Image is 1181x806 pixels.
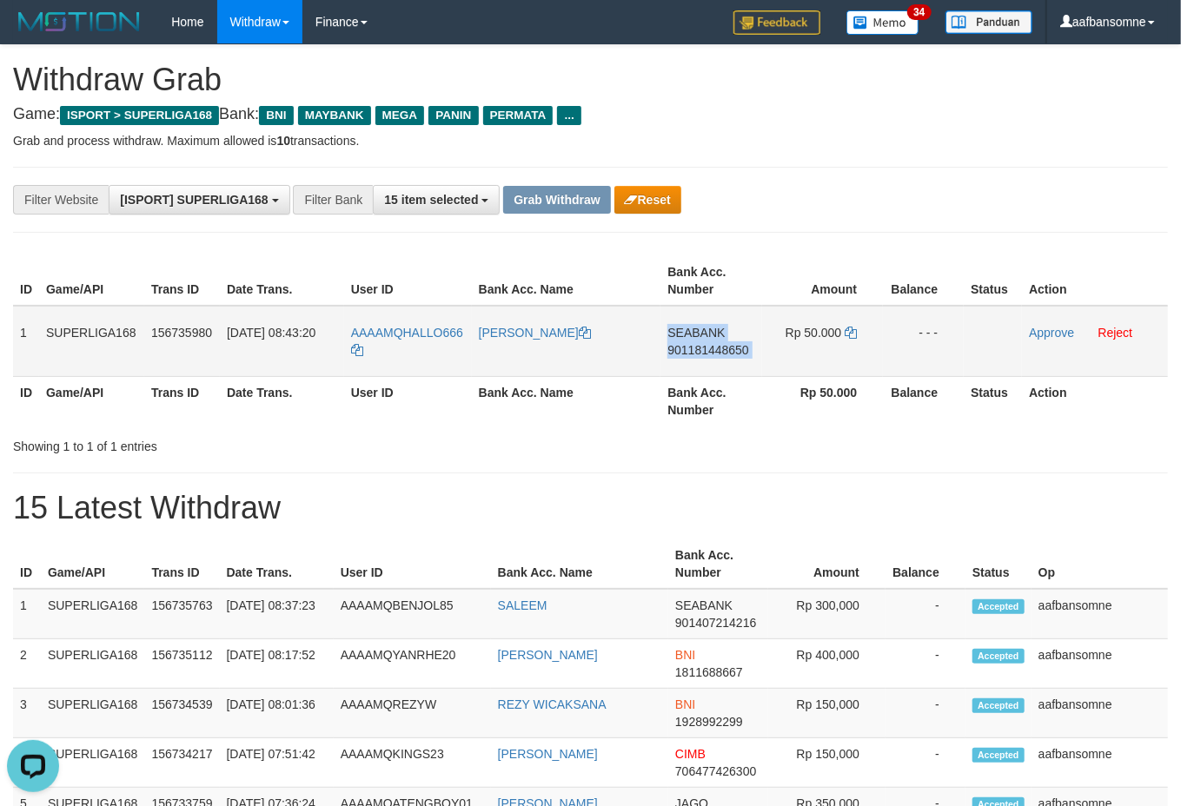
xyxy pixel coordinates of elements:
[41,689,145,738] td: SUPERLIGA168
[144,689,219,738] td: 156734539
[334,689,491,738] td: AAAAMQREZYW
[220,376,344,426] th: Date Trans.
[384,193,478,207] span: 15 item selected
[144,376,220,426] th: Trans ID
[220,256,344,306] th: Date Trans.
[351,326,463,357] a: AAAAMQHALLO666
[503,186,610,214] button: Grab Withdraw
[144,539,219,589] th: Trans ID
[13,639,41,689] td: 2
[762,256,883,306] th: Amount
[965,539,1032,589] th: Status
[144,639,219,689] td: 156735112
[945,10,1032,34] img: panduan.png
[886,589,965,639] td: -
[972,748,1025,763] span: Accepted
[886,639,965,689] td: -
[39,256,144,306] th: Game/API
[675,715,743,729] span: Copy 1928992299 to clipboard
[786,326,842,340] span: Rp 50.000
[144,738,219,788] td: 156734217
[60,106,219,125] span: ISPORT > SUPERLIGA168
[479,326,591,340] a: [PERSON_NAME]
[1032,539,1168,589] th: Op
[498,747,598,761] a: [PERSON_NAME]
[675,665,743,679] span: Copy 1811688667 to clipboard
[334,539,491,589] th: User ID
[334,589,491,639] td: AAAAMQBENJOL85
[13,539,41,589] th: ID
[675,616,756,630] span: Copy 901407214216 to clipboard
[846,10,919,35] img: Button%20Memo.svg
[293,185,373,215] div: Filter Bank
[675,598,733,612] span: SEABANK
[1022,256,1168,306] th: Action
[762,376,883,426] th: Rp 50.000
[498,598,547,612] a: SALEEM
[41,539,145,589] th: Game/API
[39,306,144,377] td: SUPERLIGA168
[675,697,695,711] span: BNI
[227,326,315,340] span: [DATE] 08:43:20
[344,376,472,426] th: User ID
[13,106,1168,123] h4: Game: Bank:
[883,256,964,306] th: Balance
[491,539,668,589] th: Bank Acc. Name
[7,7,59,59] button: Open LiveChat chat widget
[109,185,289,215] button: [ISPORT] SUPERLIGA168
[660,256,762,306] th: Bank Acc. Number
[13,689,41,738] td: 3
[660,376,762,426] th: Bank Acc. Number
[498,697,607,711] a: REZY WICAKSANA
[667,326,725,340] span: SEABANK
[13,185,109,215] div: Filter Website
[1032,738,1168,788] td: aafbansomne
[1032,639,1168,689] td: aafbansomne
[41,639,145,689] td: SUPERLIGA168
[972,599,1025,614] span: Accepted
[13,306,39,377] td: 1
[428,106,478,125] span: PANIN
[151,326,212,340] span: 156735980
[886,738,965,788] td: -
[883,306,964,377] td: - - -
[259,106,293,125] span: BNI
[907,4,931,20] span: 34
[13,256,39,306] th: ID
[483,106,554,125] span: PERMATA
[41,738,145,788] td: SUPERLIGA168
[972,698,1025,713] span: Accepted
[220,689,334,738] td: [DATE] 08:01:36
[13,132,1168,149] p: Grab and process withdraw. Maximum allowed is transactions.
[13,491,1168,525] h1: 15 Latest Withdraw
[298,106,371,125] span: MAYBANK
[373,185,500,215] button: 15 item selected
[883,376,964,426] th: Balance
[498,648,598,662] a: [PERSON_NAME]
[41,589,145,639] td: SUPERLIGA168
[472,256,661,306] th: Bank Acc. Name
[768,589,886,639] td: Rp 300,000
[39,376,144,426] th: Game/API
[768,639,886,689] td: Rp 400,000
[614,186,681,214] button: Reset
[344,256,472,306] th: User ID
[220,639,334,689] td: [DATE] 08:17:52
[144,256,220,306] th: Trans ID
[276,134,290,148] strong: 10
[886,689,965,738] td: -
[1098,326,1133,340] a: Reject
[375,106,425,125] span: MEGA
[668,539,768,589] th: Bank Acc. Number
[768,738,886,788] td: Rp 150,000
[845,326,857,340] a: Copy 50000 to clipboard
[13,431,479,455] div: Showing 1 to 1 of 1 entries
[886,539,965,589] th: Balance
[1029,326,1074,340] a: Approve
[220,589,334,639] td: [DATE] 08:37:23
[220,539,334,589] th: Date Trans.
[13,9,145,35] img: MOTION_logo.png
[334,738,491,788] td: AAAAMQKINGS23
[557,106,581,125] span: ...
[768,539,886,589] th: Amount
